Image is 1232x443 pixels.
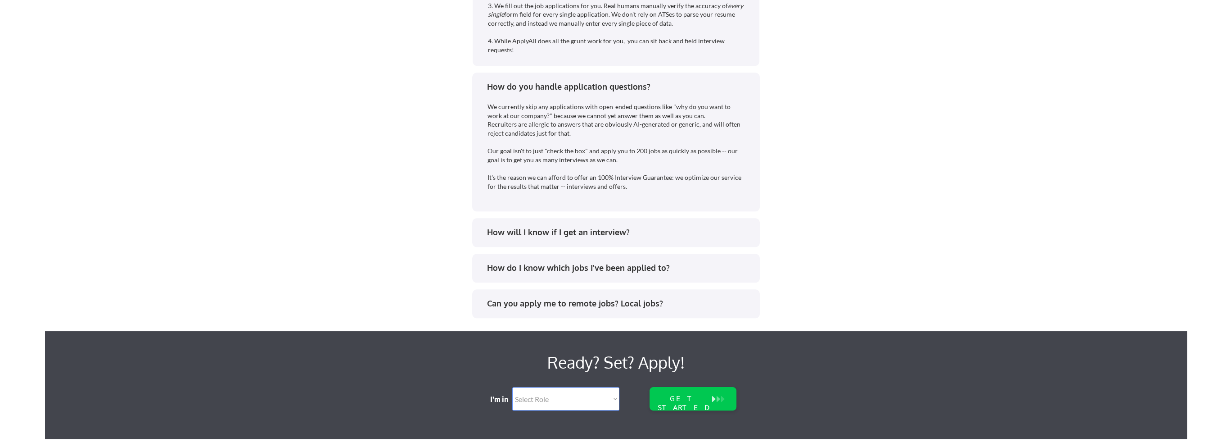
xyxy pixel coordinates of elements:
div: Ready? Set? Apply! [171,349,1061,375]
div: How do I know which jobs I've been applied to? [487,262,751,274]
div: We currently skip any applications with open-ended questions like "why do you want to work at our... [487,102,746,191]
div: I'm in [490,394,514,404]
div: How will I know if I get an interview? [487,227,751,238]
div: GET STARTED [655,394,713,411]
div: Can you apply me to remote jobs? Local jobs? [487,298,751,309]
div: How do you handle application questions? [487,81,751,92]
